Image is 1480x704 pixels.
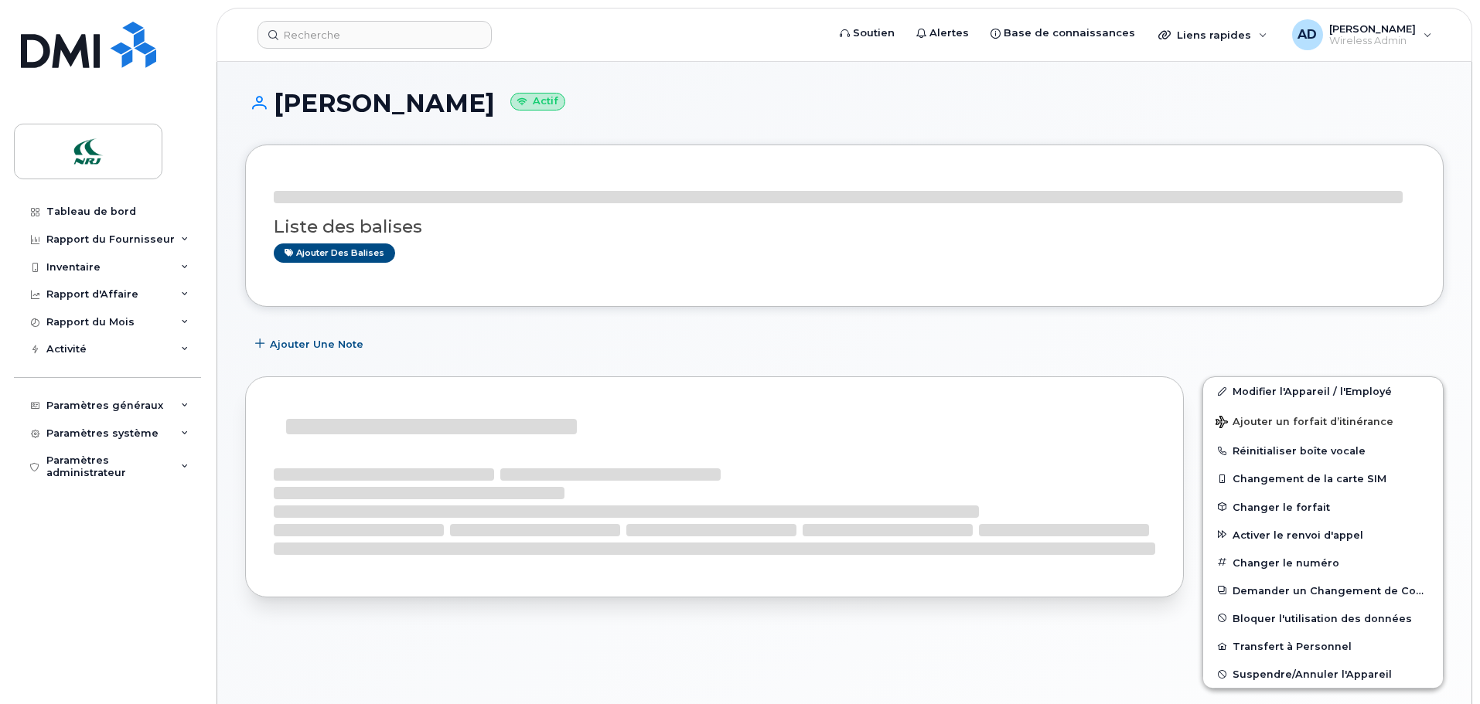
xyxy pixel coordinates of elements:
[270,337,363,352] span: Ajouter une Note
[1203,549,1443,576] button: Changer le numéro
[245,330,377,358] button: Ajouter une Note
[1203,660,1443,688] button: Suspendre/Annuler l'Appareil
[1203,464,1443,492] button: Changement de la carte SIM
[1233,668,1392,680] span: Suspendre/Annuler l'Appareil
[1203,405,1443,437] button: Ajouter un forfait d’itinérance
[274,217,1415,236] h3: Liste des balises
[1203,377,1443,405] a: Modifier l'Appareil / l'Employé
[510,93,565,111] small: Actif
[1203,604,1443,632] button: Bloquer l'utilisation des données
[1203,521,1443,549] button: Activer le renvoi d'appel
[1203,576,1443,604] button: Demander un Changement de Compte
[1216,416,1393,430] span: Ajouter un forfait d’itinérance
[1203,437,1443,464] button: Réinitialiser boîte vocale
[1203,493,1443,521] button: Changer le forfait
[1233,529,1363,540] span: Activer le renvoi d'appel
[274,243,395,263] a: Ajouter des balises
[245,90,1444,117] h1: [PERSON_NAME]
[1203,632,1443,660] button: Transfert à Personnel
[1233,501,1330,512] span: Changer le forfait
